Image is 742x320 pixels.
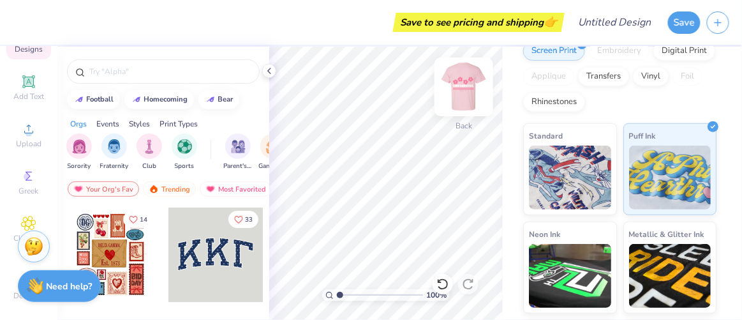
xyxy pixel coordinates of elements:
[231,139,246,154] img: Parent's Weekend Image
[589,42,649,61] div: Embroidery
[629,244,711,308] img: Metallic & Glitter Ink
[223,162,253,171] span: Parent's Weekend
[266,139,281,154] img: Game Day Image
[72,139,87,154] img: Sorority Image
[523,93,585,112] div: Rhinestones
[629,146,711,210] img: Puff Ink
[205,96,216,103] img: trend_line.gif
[629,129,656,142] span: Puff Ink
[258,162,288,171] span: Game Day
[172,133,197,171] div: filter for Sports
[205,185,216,194] img: most_fav.gif
[100,162,129,171] span: Fraternity
[16,139,41,149] span: Upload
[653,42,715,61] div: Digital Print
[6,233,51,254] span: Clipart & logos
[578,67,629,86] div: Transfers
[15,44,43,54] span: Designs
[258,133,288,171] button: filter button
[172,133,197,171] button: filter button
[529,129,563,142] span: Standard
[68,162,91,171] span: Sorority
[200,181,272,197] div: Most Favorited
[198,90,239,109] button: bear
[96,118,119,130] div: Events
[668,11,701,34] button: Save
[523,67,574,86] div: Applique
[107,139,121,154] img: Fraternity Image
[426,289,447,301] span: 100 %
[47,280,93,293] strong: Need help?
[137,133,162,171] button: filter button
[124,90,194,109] button: homecoming
[137,133,162,171] div: filter for Club
[87,96,114,103] div: football
[140,217,147,223] span: 14
[68,181,139,197] div: Your Org's Fav
[672,67,702,86] div: Foil
[143,181,196,197] div: Trending
[142,139,156,154] img: Club Image
[13,291,44,301] span: Decorate
[245,217,253,223] span: 33
[258,133,288,171] div: filter for Game Day
[456,121,472,132] div: Back
[629,227,704,241] span: Metallic & Glitter Ink
[131,96,142,103] img: trend_line.gif
[160,118,198,130] div: Print Types
[100,133,129,171] div: filter for Fraternity
[529,227,560,241] span: Neon Ink
[568,10,662,35] input: Untitled Design
[396,13,561,32] div: Save to see pricing and shipping
[19,186,39,196] span: Greek
[123,211,153,228] button: Like
[175,162,195,171] span: Sports
[66,133,92,171] div: filter for Sorority
[177,139,192,154] img: Sports Image
[88,65,251,78] input: Try "Alpha"
[73,185,84,194] img: most_fav.gif
[129,118,150,130] div: Styles
[529,244,611,308] img: Neon Ink
[70,118,87,130] div: Orgs
[74,96,84,103] img: trend_line.gif
[223,133,253,171] div: filter for Parent's Weekend
[544,14,558,29] span: 👉
[223,133,253,171] button: filter button
[144,96,188,103] div: homecoming
[228,211,258,228] button: Like
[218,96,234,103] div: bear
[142,162,156,171] span: Club
[523,42,585,61] div: Screen Print
[100,133,129,171] button: filter button
[149,185,159,194] img: trending.gif
[66,133,92,171] button: filter button
[633,67,669,86] div: Vinyl
[529,146,611,210] img: Standard
[438,61,489,112] img: Back
[67,90,120,109] button: football
[13,91,44,102] span: Add Text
